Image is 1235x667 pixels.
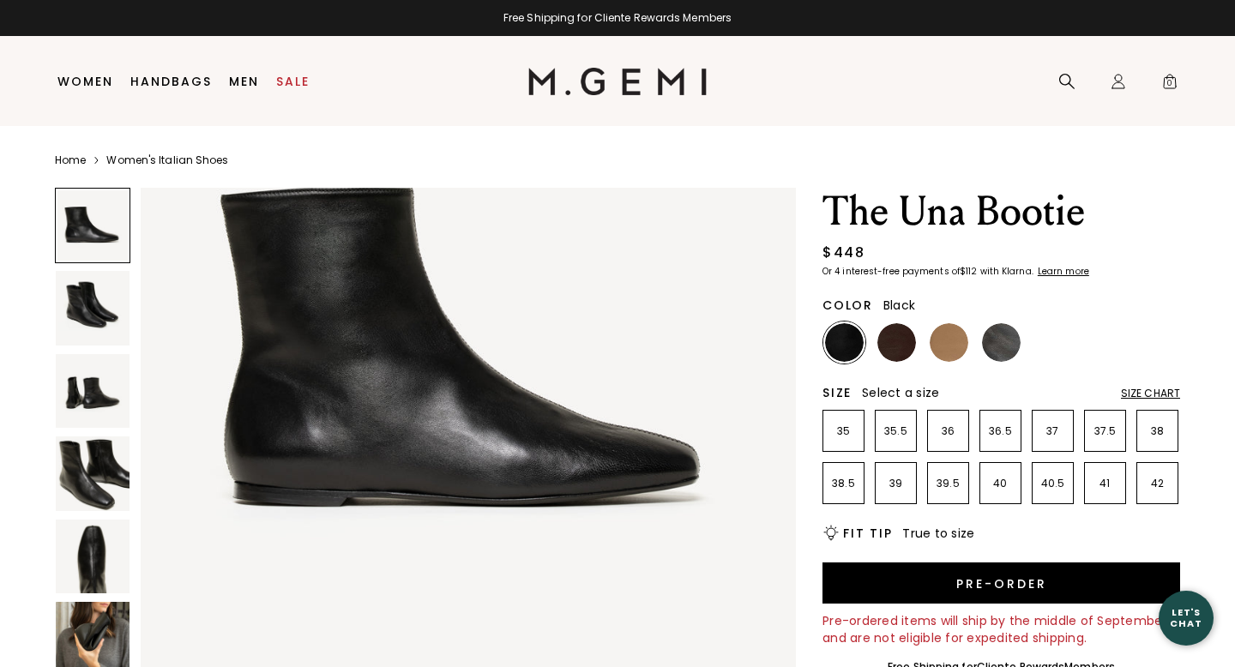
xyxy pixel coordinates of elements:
[822,562,1180,604] button: Pre-order
[1038,265,1089,278] klarna-placement-style-cta: Learn more
[1121,387,1180,400] div: Size Chart
[928,424,968,438] p: 36
[1033,477,1073,490] p: 40.5
[876,424,916,438] p: 35.5
[930,323,968,362] img: Light Tan
[862,384,939,401] span: Select a size
[1159,607,1214,628] div: Let's Chat
[822,188,1180,236] h1: The Una Bootie
[1085,424,1125,438] p: 37.5
[876,477,916,490] p: 39
[825,323,864,362] img: Black
[56,520,130,593] img: The Una Bootie
[1033,424,1073,438] p: 37
[982,323,1021,362] img: Gunmetal
[1036,267,1089,277] a: Learn more
[883,297,915,314] span: Black
[928,477,968,490] p: 39.5
[1161,76,1178,93] span: 0
[980,424,1021,438] p: 36.5
[823,477,864,490] p: 38.5
[823,424,864,438] p: 35
[1137,424,1178,438] p: 38
[56,436,130,510] img: The Una Bootie
[980,477,1021,490] p: 40
[528,68,708,95] img: M.Gemi
[55,153,86,167] a: Home
[843,526,892,540] h2: Fit Tip
[56,354,130,428] img: The Una Bootie
[57,75,113,88] a: Women
[822,243,864,263] div: $448
[130,75,212,88] a: Handbags
[822,612,1180,646] div: Pre-ordered items will ship by the middle of September and are not eligible for expedited shipping.
[106,153,228,167] a: Women's Italian Shoes
[902,525,974,542] span: True to size
[229,75,259,88] a: Men
[822,265,960,278] klarna-placement-style-body: Or 4 interest-free payments of
[56,271,130,345] img: The Una Bootie
[980,265,1036,278] klarna-placement-style-body: with Klarna
[822,386,852,400] h2: Size
[960,265,977,278] klarna-placement-style-amount: $112
[1137,477,1178,490] p: 42
[822,298,873,312] h2: Color
[276,75,310,88] a: Sale
[1085,477,1125,490] p: 41
[877,323,916,362] img: Chocolate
